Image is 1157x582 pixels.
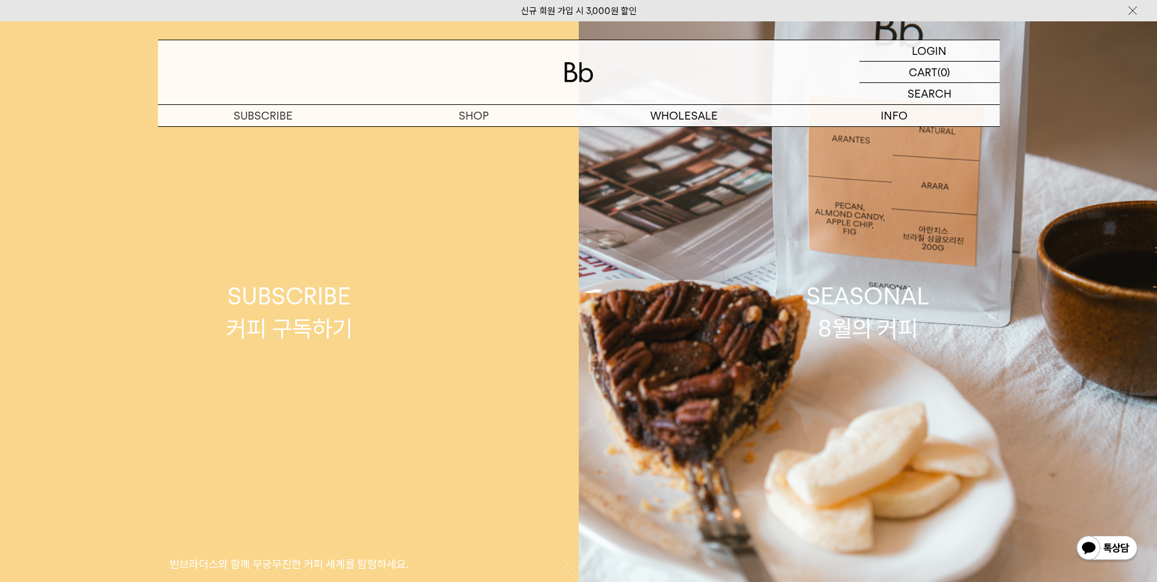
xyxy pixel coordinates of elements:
[937,62,950,82] p: (0)
[521,5,637,16] a: 신규 회원 가입 시 3,000원 할인
[908,83,951,104] p: SEARCH
[158,105,368,126] a: SUBSCRIBE
[859,40,1000,62] a: LOGIN
[368,105,579,126] a: SHOP
[789,105,1000,126] p: INFO
[912,40,947,61] p: LOGIN
[579,105,789,126] p: WHOLESALE
[909,62,937,82] p: CART
[226,280,353,345] div: SUBSCRIBE 커피 구독하기
[806,280,930,345] div: SEASONAL 8월의 커피
[1075,534,1139,564] img: 카카오톡 채널 1:1 채팅 버튼
[859,62,1000,83] a: CART (0)
[564,62,593,82] img: 로고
